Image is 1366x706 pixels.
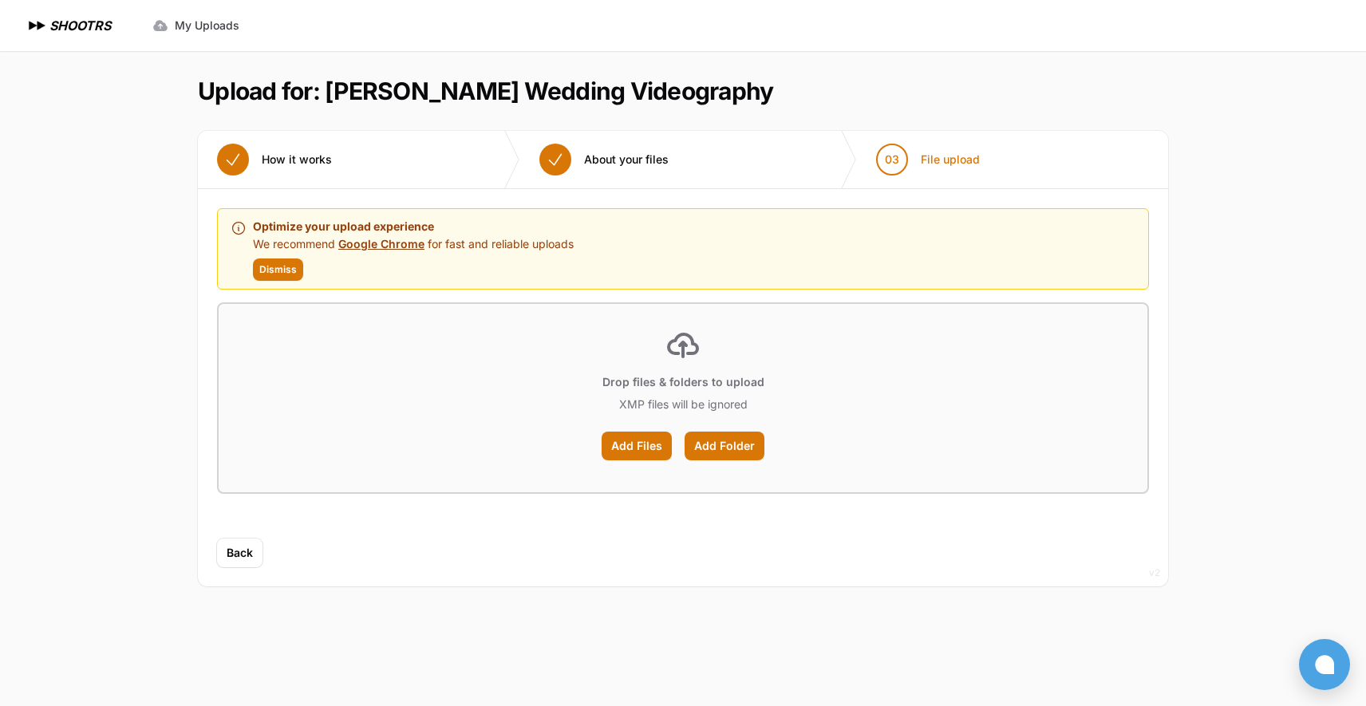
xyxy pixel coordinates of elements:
div: v2 [1149,563,1160,582]
button: 03 File upload [857,131,999,188]
p: XMP files will be ignored [619,396,748,412]
span: File upload [921,152,980,168]
p: Drop files & folders to upload [602,374,764,390]
span: How it works [262,152,332,168]
button: How it works [198,131,351,188]
span: My Uploads [175,18,239,34]
h1: SHOOTRS [49,16,111,35]
span: Back [227,545,253,561]
h1: Upload for: [PERSON_NAME] Wedding Videography [198,77,773,105]
p: We recommend for fast and reliable uploads [253,236,574,252]
button: Open chat window [1299,639,1350,690]
span: 03 [885,152,899,168]
label: Add Files [602,432,672,460]
button: Dismiss [253,258,303,281]
a: SHOOTRS SHOOTRS [26,16,111,35]
button: About your files [520,131,688,188]
span: About your files [584,152,669,168]
img: SHOOTRS [26,16,49,35]
label: Add Folder [685,432,764,460]
span: Dismiss [259,263,297,276]
a: Google Chrome [338,237,424,250]
a: My Uploads [143,11,249,40]
p: Optimize your upload experience [253,217,574,236]
button: Back [217,538,263,567]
